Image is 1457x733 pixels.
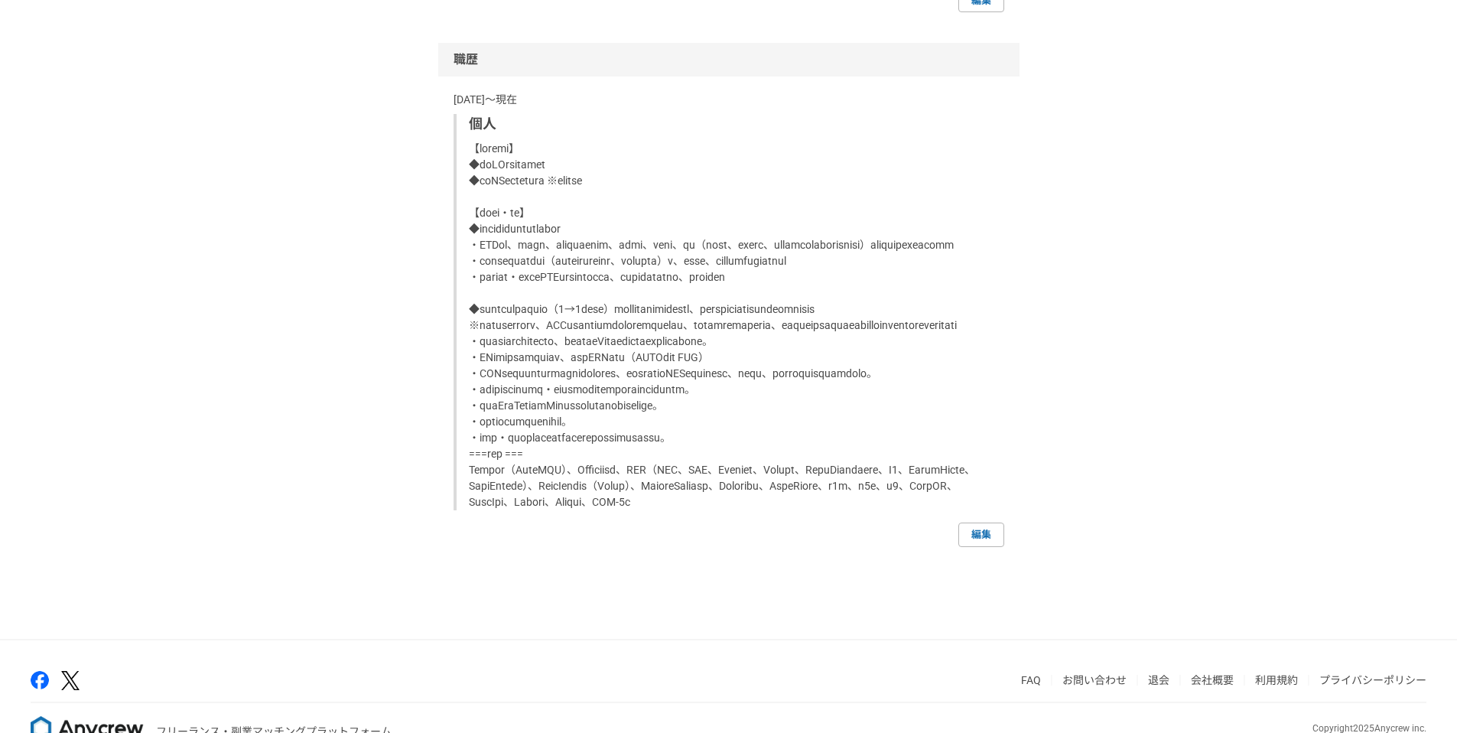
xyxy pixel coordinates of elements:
img: facebook-2adfd474.png [31,671,49,689]
a: 会社概要 [1191,674,1234,686]
img: x-391a3a86.png [61,671,80,690]
a: お問い合わせ [1062,674,1127,686]
p: 【loremi】 ◆doLOrsitamet ◆coNSectetura ※elitse 【doei・te】 ◆incididuntutlabor ・ETDol、magn、aliquaenim、... [469,141,992,510]
div: 職歴 [438,43,1020,77]
a: 利用規約 [1255,674,1298,686]
a: FAQ [1021,674,1041,686]
p: [DATE]〜現在 [454,92,1004,108]
a: 退会 [1148,674,1169,686]
a: 編集 [958,523,1004,547]
p: 個人 [469,114,992,135]
a: プライバシーポリシー [1319,674,1426,686]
